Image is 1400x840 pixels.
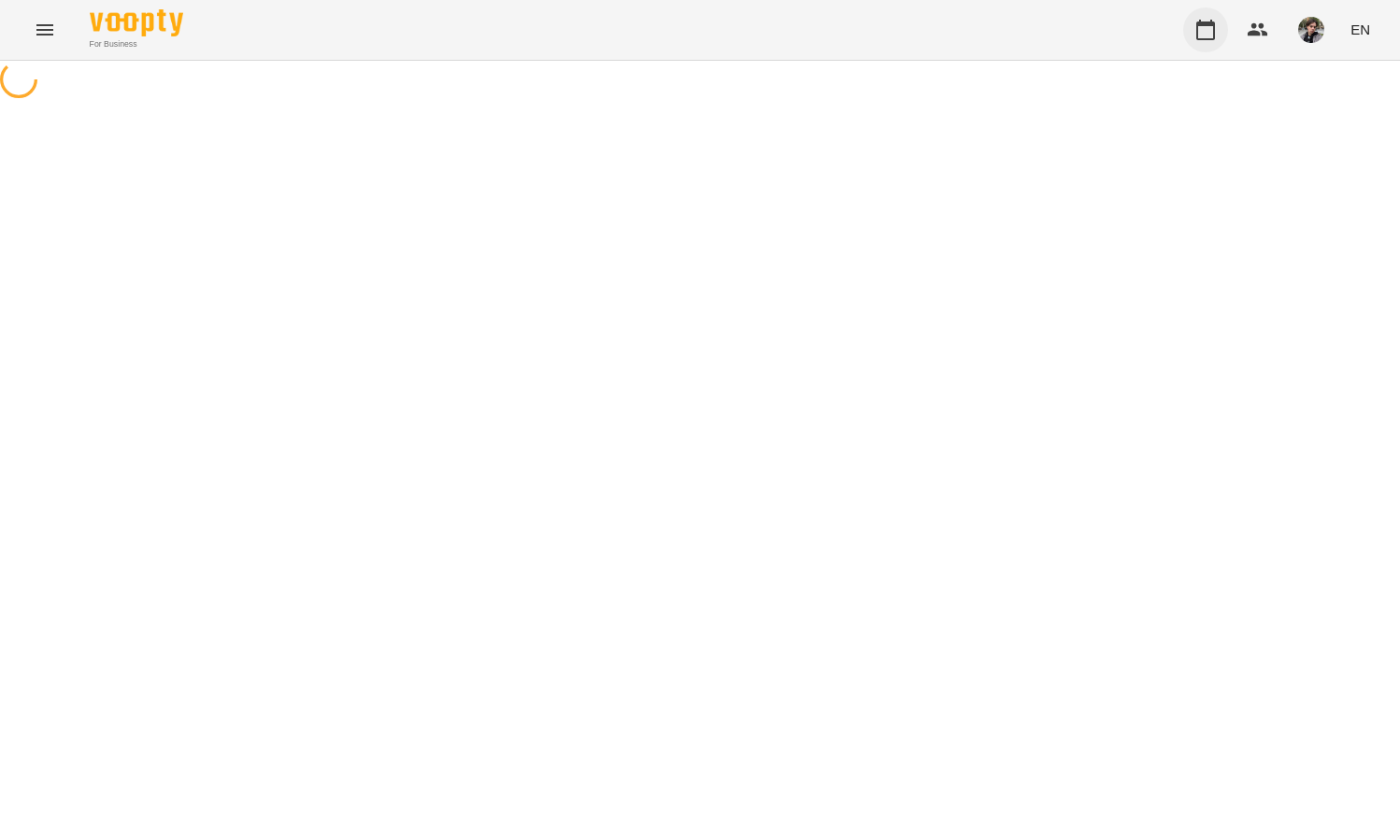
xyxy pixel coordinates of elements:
img: 3324ceff06b5eb3c0dd68960b867f42f.jpeg [1298,17,1324,43]
img: Voopty Logo [90,9,183,36]
button: EN [1343,12,1378,47]
span: For Business [90,38,183,50]
button: Menu [22,7,67,52]
span: EN [1350,20,1370,39]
